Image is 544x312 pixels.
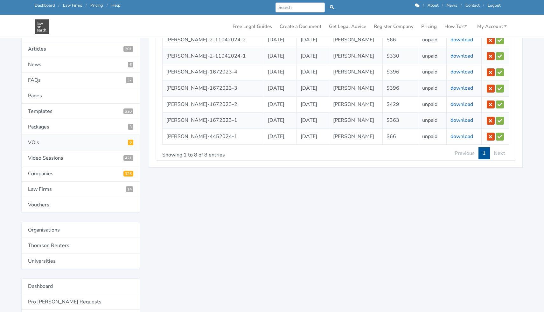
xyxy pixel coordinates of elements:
[329,96,383,113] td: [PERSON_NAME]
[296,128,329,145] td: [DATE]
[450,36,473,43] a: download
[21,278,140,294] a: Dashboard
[21,197,140,213] a: Vouchers
[418,64,446,80] td: unpaid
[264,128,296,145] td: [DATE]
[264,64,296,80] td: [DATE]
[123,171,133,177] span: Registered Companies
[447,3,457,8] a: News
[296,80,329,96] td: [DATE]
[123,46,133,52] span: 301
[107,3,108,8] span: /
[296,48,329,64] td: [DATE]
[423,3,424,8] span: /
[90,3,103,8] a: Pricing
[21,253,140,269] a: Universities
[163,113,264,129] td: [PERSON_NAME]-1672023-1
[264,80,296,96] td: [DATE]
[383,96,418,113] td: $429
[275,3,325,12] input: Search
[21,104,140,119] a: Templates
[418,32,446,48] td: unpaid
[329,80,383,96] td: [PERSON_NAME]
[163,80,264,96] td: [PERSON_NAME]-1672023-3
[21,294,140,310] a: Pro [PERSON_NAME] Requests
[162,147,302,159] div: Showing 1 to 8 of 8 entries
[264,32,296,48] td: [DATE]
[419,20,439,33] a: Pricing
[329,113,383,129] td: [PERSON_NAME]
[21,150,140,166] a: Video Sessions421
[264,113,296,129] td: [DATE]
[383,64,418,80] td: $396
[21,135,140,150] a: VOIs0
[478,147,490,159] a: 1
[475,20,509,33] a: My Account
[21,119,140,135] a: Packages3
[450,101,473,108] a: download
[21,57,140,73] a: News
[21,182,140,197] a: Law Firms14
[58,3,59,8] span: /
[21,88,140,104] a: Pages
[450,117,473,124] a: download
[264,96,296,113] td: [DATE]
[21,73,140,88] a: FAQs
[126,77,133,83] span: 37
[383,80,418,96] td: $396
[163,64,264,80] td: [PERSON_NAME]-1672023-4
[450,133,473,140] a: download
[111,3,120,8] a: Help
[488,3,500,8] a: Logout
[442,3,443,8] span: /
[21,222,140,238] a: Organisations
[329,128,383,145] td: [PERSON_NAME]
[230,20,275,33] a: Free Legal Guides
[418,128,446,145] td: unpaid
[371,20,416,33] a: Register Company
[428,3,438,8] a: About
[63,3,82,8] a: Law Firms
[128,140,133,145] span: Pending VOIs
[450,68,473,75] a: download
[383,113,418,129] td: $363
[123,155,133,161] span: Video Sessions
[296,113,329,129] td: [DATE]
[86,3,87,8] span: /
[383,48,418,64] td: $330
[461,3,462,8] span: /
[35,3,55,8] a: Dashboard
[163,128,264,145] td: [PERSON_NAME]-4452024-1
[329,64,383,80] td: [PERSON_NAME]
[465,3,479,8] a: Contact
[450,52,473,59] a: download
[264,48,296,64] td: [DATE]
[450,85,473,92] a: download
[418,48,446,64] td: unpaid
[163,48,264,64] td: [PERSON_NAME]-2-11042024-1
[329,32,383,48] td: [PERSON_NAME]
[296,64,329,80] td: [DATE]
[418,80,446,96] td: unpaid
[128,124,133,130] span: 3
[126,186,133,192] span: Law Firms
[163,96,264,113] td: [PERSON_NAME]-1672023-2
[483,3,484,8] span: /
[35,19,49,34] img: Law On Earth
[329,48,383,64] td: [PERSON_NAME]
[326,20,369,33] a: Get Legal Advice
[277,20,324,33] a: Create a Document
[163,32,264,48] td: [PERSON_NAME]-2-11042024-2
[21,238,140,253] a: Thomson Reuters
[383,128,418,145] td: $66
[418,113,446,129] td: unpaid
[383,32,418,48] td: $66
[418,96,446,113] td: unpaid
[128,62,133,67] span: 6
[442,20,470,33] a: How To's
[21,41,140,57] a: Articles
[123,108,133,114] span: 320
[21,166,140,182] a: Companies126
[296,32,329,48] td: [DATE]
[296,96,329,113] td: [DATE]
